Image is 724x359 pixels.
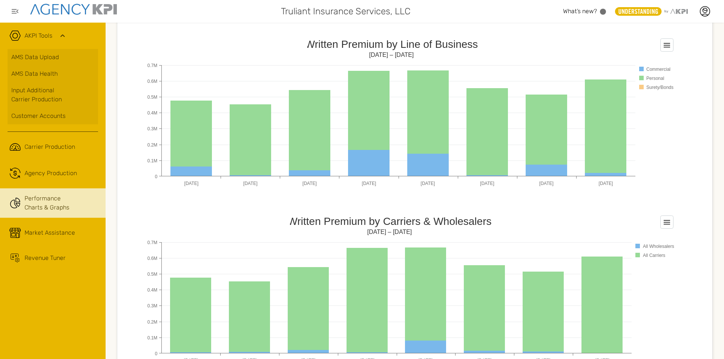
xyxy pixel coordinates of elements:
[147,158,158,163] text: 0.1M
[147,95,158,100] text: 0.5M
[369,52,414,58] text: [DATE] – [DATE]
[184,181,199,186] text: [DATE]
[147,126,158,131] text: 0.3M
[147,110,158,116] text: 0.4M
[147,256,158,261] text: 0.6M
[8,66,98,82] a: AMS Data Health
[155,351,158,356] text: 0
[287,215,491,227] tspan: Written Premium by Carriers & Wholesalers
[25,254,66,263] div: Revenue Tuner
[147,287,158,293] text: 0.4M
[25,169,77,178] span: Agency Production
[539,181,554,186] text: [DATE]
[599,181,613,186] text: [DATE]
[563,8,597,15] span: What’s new?
[302,181,317,186] text: [DATE]
[646,85,673,90] text: Surety/Bonds
[155,174,158,179] text: 0
[8,108,98,124] a: Customer Accounts
[147,240,158,245] text: 0.7M
[8,49,98,66] a: AMS Data Upload
[147,303,158,309] text: 0.3M
[243,181,258,186] text: [DATE]
[30,4,117,15] img: agencykpi-logo-550x69-2d9e3fa8.png
[646,67,670,72] text: Commercial
[147,63,158,68] text: 0.7M
[362,181,376,186] text: [DATE]
[11,112,94,121] div: Customer Accounts
[305,38,478,50] text: Written Premium by Line of Business
[25,31,52,40] a: AKPI Tools
[147,142,158,148] text: 0.2M
[147,319,158,325] text: 0.2M
[147,79,158,84] text: 0.6M
[8,82,98,108] a: Input AdditionalCarrier Production
[421,181,435,186] text: [DATE]
[367,229,412,235] text: [DATE] – [DATE]
[646,76,664,81] text: Personal
[147,335,158,341] text: 0.1M
[643,244,674,249] text: All Wholesalers
[25,228,75,237] div: Market Assistance
[25,142,75,151] span: Carrier Production
[643,253,665,258] text: All Carriers
[147,272,158,277] text: 0.5M
[11,69,58,78] span: AMS Data Health
[480,181,494,186] text: [DATE]
[281,5,411,18] span: Truliant Insurance Services, LLC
